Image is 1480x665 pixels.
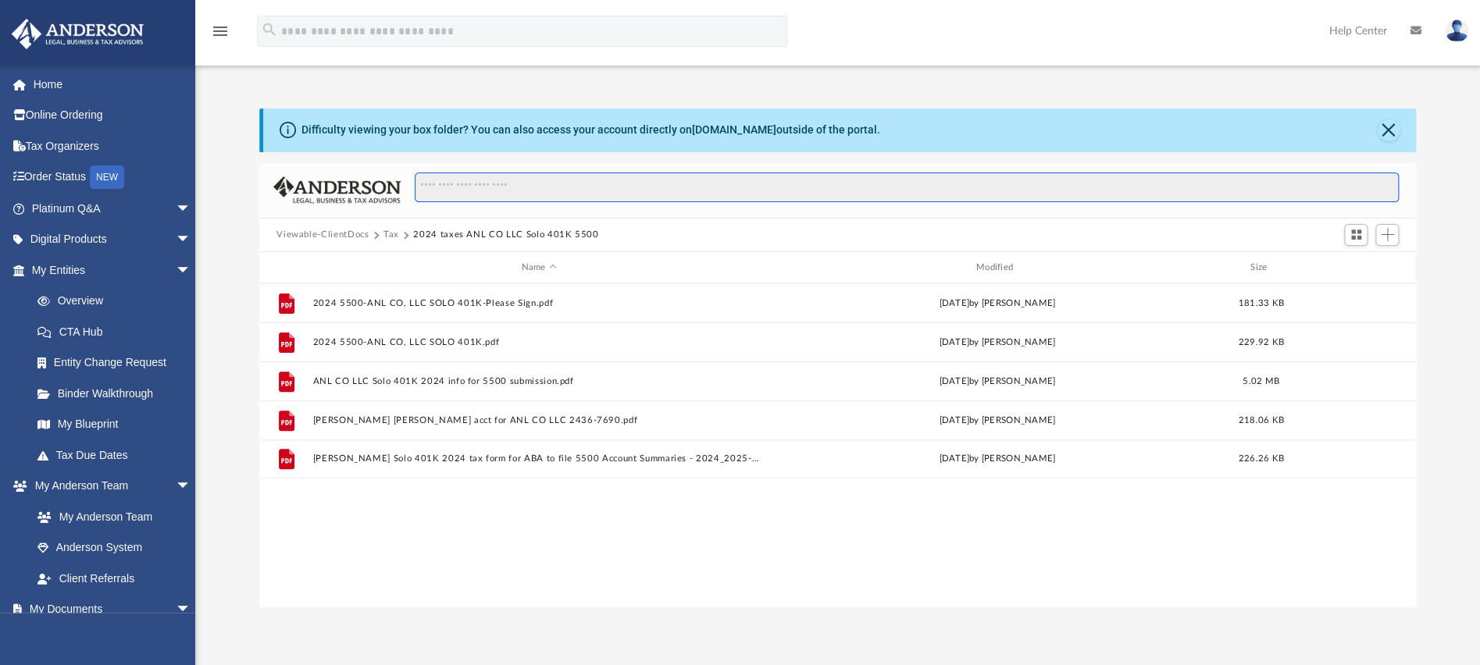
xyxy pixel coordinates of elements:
[772,375,1223,389] div: [DATE] by [PERSON_NAME]
[1344,224,1368,246] button: Switch to Grid View
[1239,455,1284,464] span: 226.26 KB
[11,69,215,100] a: Home
[772,453,1223,467] div: [DATE] by [PERSON_NAME]
[11,100,215,131] a: Online Ordering
[301,122,879,138] div: Difficulty viewing your box folder? You can also access your account directly on outside of the p...
[22,286,215,317] a: Overview
[11,471,207,502] a: My Anderson Teamarrow_drop_down
[313,454,765,464] button: [PERSON_NAME] Solo 401K 2024 tax form for ABA to file 5500 Account Summaries - 2024_2025-02-07_69...
[176,594,207,626] span: arrow_drop_down
[1243,377,1279,386] span: 5.02 MB
[22,316,215,347] a: CTA Hub
[1239,338,1284,347] span: 229.92 KB
[383,228,399,242] button: Tax
[276,228,369,242] button: Viewable-ClientDocs
[1300,261,1409,275] div: id
[176,254,207,286] span: arrow_drop_down
[211,30,230,41] a: menu
[211,22,230,41] i: menu
[11,224,215,255] a: Digital Productsarrow_drop_down
[1375,224,1399,246] button: Add
[1378,119,1400,141] button: Close
[11,193,215,224] a: Platinum Q&Aarrow_drop_down
[22,378,215,409] a: Binder Walkthrough
[312,261,765,275] div: Name
[22,439,215,471] a: Tax Due Dates
[266,261,305,275] div: id
[22,347,215,379] a: Entity Change Request
[22,409,207,440] a: My Blueprint
[413,228,598,242] button: 2024 taxes ANL CO LLC Solo 401K 5500
[1445,20,1468,42] img: User Pic
[692,123,776,136] a: [DOMAIN_NAME]
[1239,299,1284,308] span: 181.33 KB
[313,415,765,425] button: [PERSON_NAME] [PERSON_NAME] acct for ANL CO LLC 2436-7690.pdf
[22,501,199,532] a: My Anderson Team
[415,172,1399,202] input: Search files and folders
[11,162,215,194] a: Order StatusNEW
[22,563,207,594] a: Client Referrals
[259,283,1415,607] div: grid
[772,297,1223,311] div: [DATE] by [PERSON_NAME]
[1230,261,1293,275] div: Size
[22,532,207,564] a: Anderson System
[771,261,1223,275] div: Modified
[313,337,765,347] button: 2024 5500-ANL CO, LLC SOLO 401K.pdf
[176,193,207,225] span: arrow_drop_down
[90,165,124,189] div: NEW
[176,471,207,503] span: arrow_drop_down
[7,19,148,49] img: Anderson Advisors Platinum Portal
[772,414,1223,428] div: [DATE] by [PERSON_NAME]
[313,376,765,386] button: ANL CO LLC Solo 401K 2024 info for 5500 submission.pdf
[11,254,215,286] a: My Entitiesarrow_drop_down
[11,594,207,625] a: My Documentsarrow_drop_down
[772,336,1223,350] div: [DATE] by [PERSON_NAME]
[1239,416,1284,425] span: 218.06 KB
[313,298,765,308] button: 2024 5500-ANL CO, LLC SOLO 401K-Please Sign.pdf
[176,224,207,256] span: arrow_drop_down
[261,21,278,38] i: search
[11,130,215,162] a: Tax Organizers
